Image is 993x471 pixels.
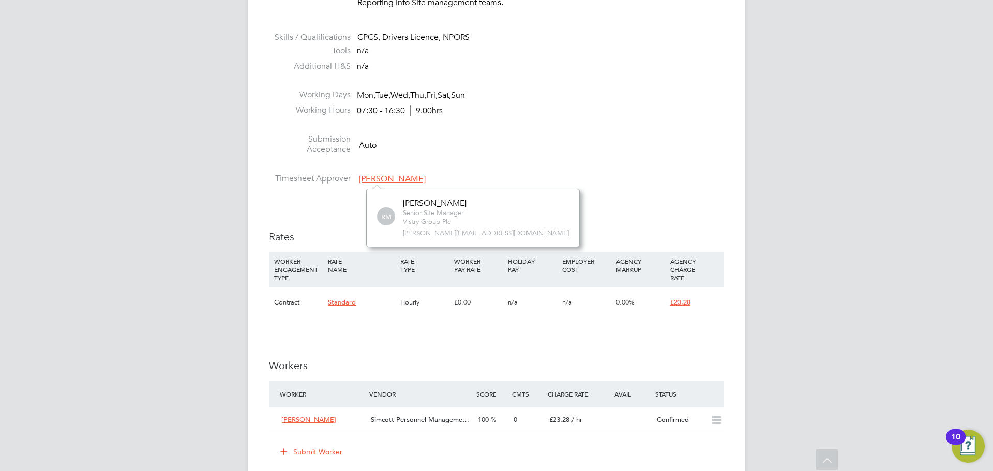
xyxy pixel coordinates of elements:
span: 100 [478,415,489,424]
div: EMPLOYER COST [560,252,613,279]
label: Timesheet Approver [269,173,351,184]
div: Hourly [398,287,452,317]
div: AGENCY CHARGE RATE [668,252,721,287]
label: Working Days [269,89,351,100]
div: HOLIDAY PAY [505,252,559,279]
span: n/a [562,298,572,307]
div: Charge Rate [545,385,599,403]
div: Status [653,385,724,403]
h3: Workers [269,359,724,372]
button: Submit Worker [273,444,351,460]
span: 9.00hrs [410,105,443,116]
span: 0.00% [616,298,635,307]
div: £0.00 [452,287,505,317]
label: Working Hours [269,105,351,116]
div: Score [474,385,509,403]
div: Contract [272,287,325,317]
div: Worker [277,385,367,403]
div: Cmts [509,385,545,403]
div: Vendor [367,385,474,403]
span: Thu, [410,90,426,100]
span: [PERSON_NAME] [359,174,426,184]
span: Wed, [390,90,410,100]
div: AGENCY MARKUP [613,252,667,279]
span: [PERSON_NAME] [281,415,336,424]
span: Standard [328,298,356,307]
span: n/a [508,298,518,307]
label: Tools [269,45,351,56]
div: WORKER PAY RATE [452,252,505,279]
span: Auto [359,140,377,150]
label: Skills / Qualifications [269,32,351,43]
span: / hr [571,415,582,424]
div: CPCS, Drivers Licence, NPORS [357,32,724,43]
div: Confirmed [653,412,706,429]
span: Simcott Personnel Manageme… [371,415,469,424]
div: RATE NAME [325,252,397,279]
div: WORKER ENGAGEMENT TYPE [272,252,325,287]
div: 07:30 - 16:30 [357,105,443,116]
span: RM [377,208,395,226]
h3: Rates [269,230,724,244]
div: 10 [951,437,960,450]
label: Submission Acceptance [269,134,351,156]
span: Sat, [438,90,451,100]
div: Avail [599,385,653,403]
span: n/a [357,45,369,56]
span: Sun [451,90,465,100]
div: [PERSON_NAME] [403,198,467,209]
label: Additional H&S [269,61,351,72]
span: 0 [514,415,517,424]
span: n/a [357,61,369,71]
span: Mon, [357,90,375,100]
span: Senior Site Manager [403,209,467,218]
button: Open Resource Center, 10 new notifications [952,430,985,463]
div: RATE TYPE [398,252,452,279]
span: £23.28 [670,298,690,307]
span: Fri, [426,90,438,100]
span: Tue, [375,90,390,100]
span: £23.28 [549,415,569,424]
span: [PERSON_NAME][EMAIL_ADDRESS][DOMAIN_NAME] [403,229,569,238]
span: Vistry Group Plc [403,218,467,226]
